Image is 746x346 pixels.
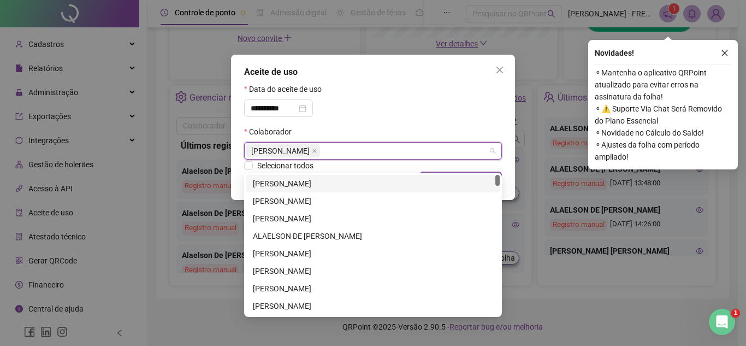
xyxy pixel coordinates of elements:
[244,83,329,95] label: Data do aceite de uso
[253,283,493,295] div: [PERSON_NAME]
[253,213,493,225] div: [PERSON_NAME]
[312,148,317,154] span: close
[246,192,500,210] div: ADRIANO BORGES COSTA
[595,103,731,127] span: ⚬ ⚠️ Suporte Via Chat Será Removido do Plano Essencial
[244,66,502,79] div: Aceite de uso
[246,144,320,157] span: GABRIEL BOMFIM DE OLIVEIRA
[495,66,504,74] span: close
[253,300,493,312] div: [PERSON_NAME]
[253,230,493,242] div: ALAELSON DE [PERSON_NAME]
[595,127,731,139] span: ⚬ Novidade no Cálculo do Saldo!
[246,210,500,227] div: ADRIELLE DOS SANTOS NASCIMENTO
[246,245,500,262] div: ALAN ROBSON DE BARROS JUNIOR
[709,309,735,335] iframe: Intercom live chat
[731,309,740,318] span: 1
[246,262,500,280] div: ALISSON TARGINO DA SILVA
[246,175,500,192] div: ADRIANA MARIA BISPO SANTOS
[246,227,500,245] div: ALAELSON DE JESUS SANTOS JUNIOR
[253,178,493,190] div: [PERSON_NAME]
[246,280,500,297] div: ANA CAROLINA ASSIS DE ALMEIDA
[253,195,493,207] div: [PERSON_NAME]
[721,49,729,57] span: close
[595,139,731,163] span: ⚬ Ajustes da folha com período ampliado!
[595,67,731,103] span: ⚬ Mantenha o aplicativo QRPoint atualizado para evitar erros na assinatura da folha!
[491,61,508,79] button: Close
[257,161,313,170] span: Selecionar todos
[244,126,299,138] label: Colaborador
[419,172,502,189] button: Gerar aceite de uso
[246,297,500,315] div: ANDERSON DE SOUZA PITA
[595,47,634,59] span: Novidades !
[253,248,493,260] div: [PERSON_NAME]
[251,145,310,157] span: [PERSON_NAME]
[253,265,493,277] div: [PERSON_NAME]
